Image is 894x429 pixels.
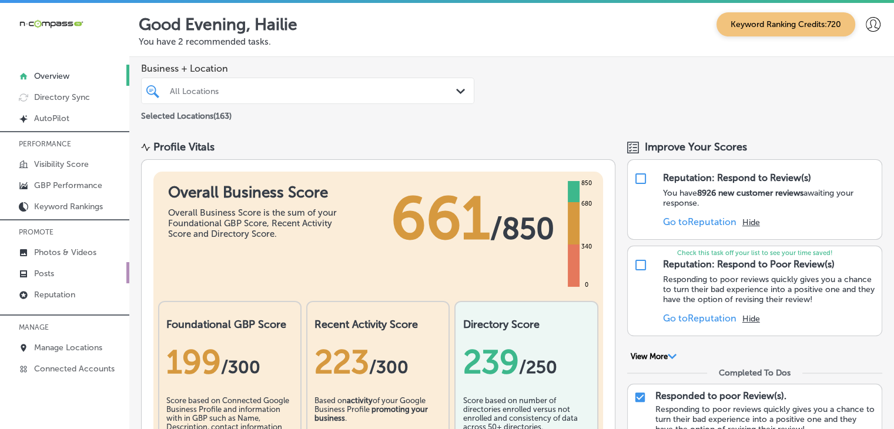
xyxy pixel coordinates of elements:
[168,183,344,202] h1: Overall Business Score
[34,180,102,190] p: GBP Performance
[579,179,594,188] div: 850
[32,68,41,78] img: tab_domain_overview_orange.svg
[166,318,293,331] h2: Foundational GBP Score
[663,274,876,304] p: Responding to poor reviews quickly gives you a chance to turn their bad experience into a positiv...
[663,188,876,208] p: You have awaiting your response.
[463,318,590,331] h2: Directory Score
[742,217,760,227] button: Hide
[579,199,594,209] div: 680
[19,19,28,28] img: logo_orange.svg
[117,68,126,78] img: tab_keywords_by_traffic_grey.svg
[34,247,96,257] p: Photos & Videos
[33,19,58,28] div: v 4.0.25
[663,172,811,183] div: Reputation: Respond to Review(s)
[45,69,105,77] div: Domain Overview
[34,269,54,279] p: Posts
[19,18,83,29] img: 660ab0bf-5cc7-4cb8-ba1c-48b5ae0f18e60NCTV_CLogo_TV_Black_-500x88.png
[719,368,791,378] div: Completed To Dos
[130,69,198,77] div: Keywords by Traffic
[628,249,882,257] p: Check this task off your list to see your time saved!
[663,313,736,324] a: Go toReputation
[716,12,855,36] span: Keyword Ranking Credits: 720
[463,343,590,381] div: 239
[166,343,293,381] div: 199
[34,92,90,102] p: Directory Sync
[347,396,373,405] b: activity
[314,343,441,381] div: 223
[34,364,115,374] p: Connected Accounts
[314,405,428,423] b: promoting your business
[34,159,89,169] p: Visibility Score
[31,31,129,40] div: Domain: [DOMAIN_NAME]
[34,290,75,300] p: Reputation
[742,314,760,324] button: Hide
[141,106,232,121] p: Selected Locations ( 163 )
[582,280,591,290] div: 0
[139,15,297,34] p: Good Evening, Hailie
[391,183,490,254] span: 661
[697,188,803,198] strong: 8926 new customer reviews
[34,202,103,212] p: Keyword Rankings
[168,207,344,239] div: Overall Business Score is the sum of your Foundational GBP Score, Recent Activity Score and Direc...
[170,86,457,96] div: All Locations
[34,343,102,353] p: Manage Locations
[19,31,28,40] img: website_grey.svg
[579,242,594,252] div: 340
[645,140,747,153] span: Improve Your Scores
[314,318,441,331] h2: Recent Activity Score
[139,36,885,47] p: You have 2 recommended tasks.
[153,140,215,153] div: Profile Vitals
[655,390,786,401] p: Responded to poor Review(s).
[518,357,557,378] span: /250
[490,211,554,246] span: / 850
[34,113,69,123] p: AutoPilot
[141,63,474,74] span: Business + Location
[221,357,260,378] span: / 300
[663,216,736,227] a: Go toReputation
[34,71,69,81] p: Overview
[663,259,835,270] div: Reputation: Respond to Poor Review(s)
[369,357,409,378] span: /300
[627,351,681,362] button: View More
